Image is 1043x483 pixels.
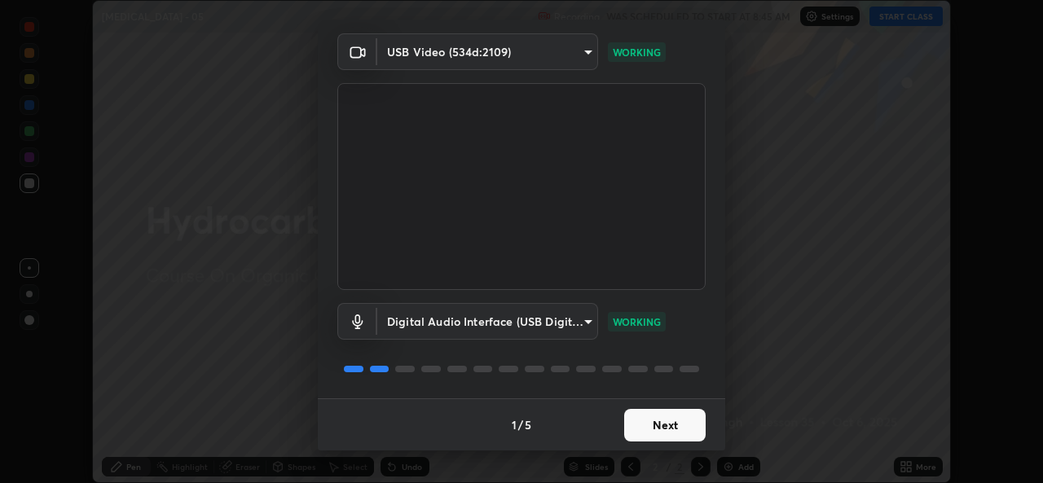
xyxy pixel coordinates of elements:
p: WORKING [613,45,661,59]
h4: / [518,416,523,433]
div: USB Video (534d:2109) [377,303,598,340]
button: Next [624,409,706,441]
p: WORKING [613,314,661,329]
h4: 5 [525,416,531,433]
div: USB Video (534d:2109) [377,33,598,70]
h4: 1 [512,416,517,433]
